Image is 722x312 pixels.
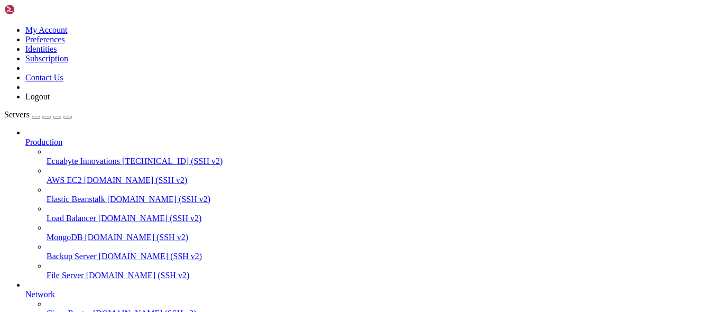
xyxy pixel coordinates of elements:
span: Network [25,290,55,299]
span: [DOMAIN_NAME] (SSH v2) [86,271,190,280]
a: Elastic Beanstalk [DOMAIN_NAME] (SSH v2) [47,195,718,204]
li: Ecuabyte Innovations [TECHNICAL_ID] (SSH v2) [47,147,718,166]
li: MongoDB [DOMAIN_NAME] (SSH v2) [47,223,718,242]
a: Production [25,137,718,147]
a: AWS EC2 [DOMAIN_NAME] (SSH v2) [47,176,718,185]
li: Backup Server [DOMAIN_NAME] (SSH v2) [47,242,718,261]
li: Production [25,128,718,280]
span: Elastic Beanstalk [47,195,105,204]
li: AWS EC2 [DOMAIN_NAME] (SSH v2) [47,166,718,185]
span: File Server [47,271,84,280]
span: [DOMAIN_NAME] (SSH v2) [107,195,211,204]
a: Logout [25,92,50,101]
span: [DOMAIN_NAME] (SSH v2) [98,214,202,223]
a: MongoDB [DOMAIN_NAME] (SSH v2) [47,233,718,242]
li: File Server [DOMAIN_NAME] (SSH v2) [47,261,718,280]
span: [DOMAIN_NAME] (SSH v2) [85,233,188,242]
a: My Account [25,25,68,34]
span: [DOMAIN_NAME] (SSH v2) [84,176,188,185]
span: AWS EC2 [47,176,82,185]
span: Ecuabyte Innovations [47,157,120,166]
span: Servers [4,110,30,119]
span: Load Balancer [47,214,96,223]
span: [DOMAIN_NAME] (SSH v2) [99,252,202,261]
a: Contact Us [25,73,63,82]
span: Backup Server [47,252,97,261]
span: Production [25,137,62,146]
a: Network [25,290,718,299]
a: Backup Server [DOMAIN_NAME] (SSH v2) [47,252,718,261]
a: Ecuabyte Innovations [TECHNICAL_ID] (SSH v2) [47,157,718,166]
li: Elastic Beanstalk [DOMAIN_NAME] (SSH v2) [47,185,718,204]
span: [TECHNICAL_ID] (SSH v2) [122,157,223,166]
a: Identities [25,44,57,53]
a: Load Balancer [DOMAIN_NAME] (SSH v2) [47,214,718,223]
li: Load Balancer [DOMAIN_NAME] (SSH v2) [47,204,718,223]
a: Servers [4,110,72,119]
a: Subscription [25,54,68,63]
img: Shellngn [4,4,65,15]
a: File Server [DOMAIN_NAME] (SSH v2) [47,271,718,280]
span: MongoDB [47,233,82,242]
a: Preferences [25,35,65,44]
